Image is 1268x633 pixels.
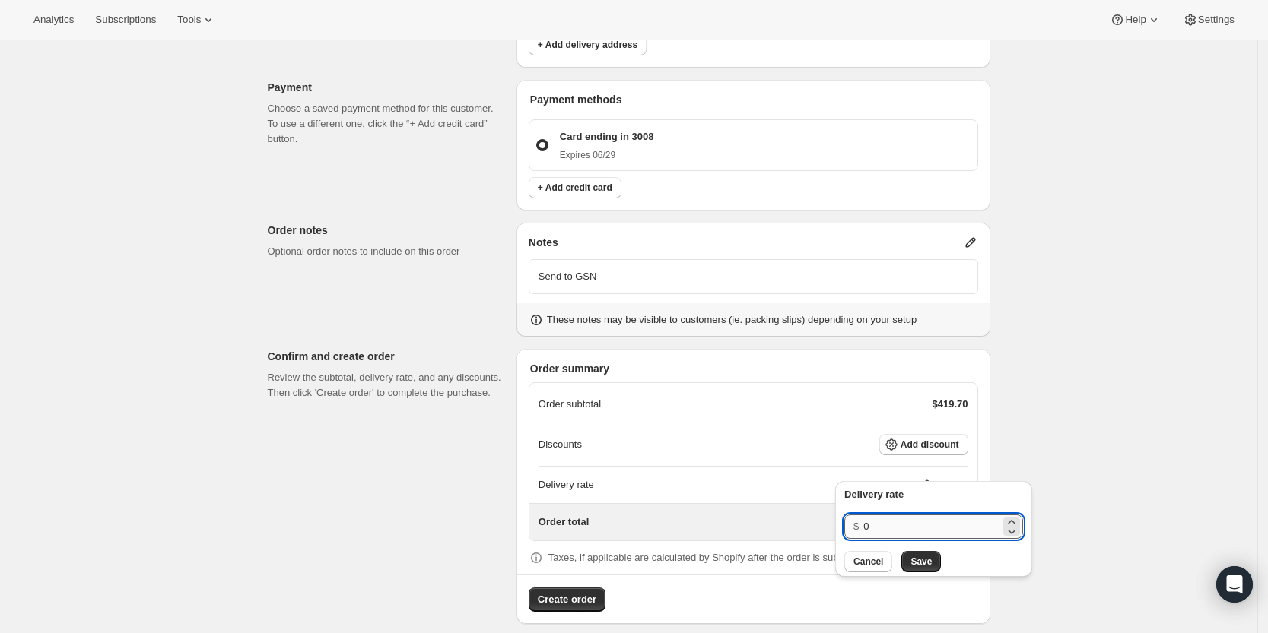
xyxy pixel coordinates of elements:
[529,177,621,198] button: + Add credit card
[529,587,605,612] button: Create order
[177,14,201,26] span: Tools
[1216,566,1253,603] div: Open Intercom Messenger
[530,361,978,376] p: Order summary
[910,555,932,568] span: Save
[560,149,654,161] p: Expires 06/29
[24,9,83,30] button: Analytics
[268,370,504,400] p: Review the subtotal, delivery rate, and any discounts. Then click 'Create order' to complete the ...
[33,14,74,26] span: Analytics
[1125,14,1146,26] span: Help
[879,434,968,455] button: Add discount
[538,592,596,607] span: Create order
[268,223,504,238] p: Order notes
[539,397,601,412] p: Order subtotal
[844,487,1023,502] p: Delivery rate
[853,521,859,532] span: $
[901,551,941,572] button: Save
[268,80,504,95] p: Payment
[168,9,225,30] button: Tools
[1174,9,1244,30] button: Settings
[95,14,156,26] span: Subscriptions
[539,269,968,284] p: Send to GSN
[529,34,647,55] button: + Add delivery address
[933,397,968,412] p: $419.70
[268,349,504,364] p: Confirm and create order
[539,477,594,492] p: Delivery rate
[539,437,582,452] p: Discounts
[560,129,654,144] p: Card ending in 3008
[547,312,917,328] p: These notes may be visible to customers (ie. packing slips) depending on your setup
[268,244,504,259] p: Optional order notes to include on this order
[538,39,637,51] span: + Add delivery address
[86,9,165,30] button: Subscriptions
[538,182,612,194] span: + Add credit card
[268,101,504,147] p: Choose a saved payment method for this customer. To use a different one, click the “+ Add credit ...
[548,550,866,565] p: Taxes, if applicable are calculated by Shopify after the order is submitted
[1101,9,1170,30] button: Help
[844,551,892,572] button: Cancel
[530,92,978,107] p: Payment methods
[901,438,959,451] span: Add discount
[1198,14,1235,26] span: Settings
[853,555,883,568] span: Cancel
[539,514,589,530] p: Order total
[529,235,558,250] span: Notes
